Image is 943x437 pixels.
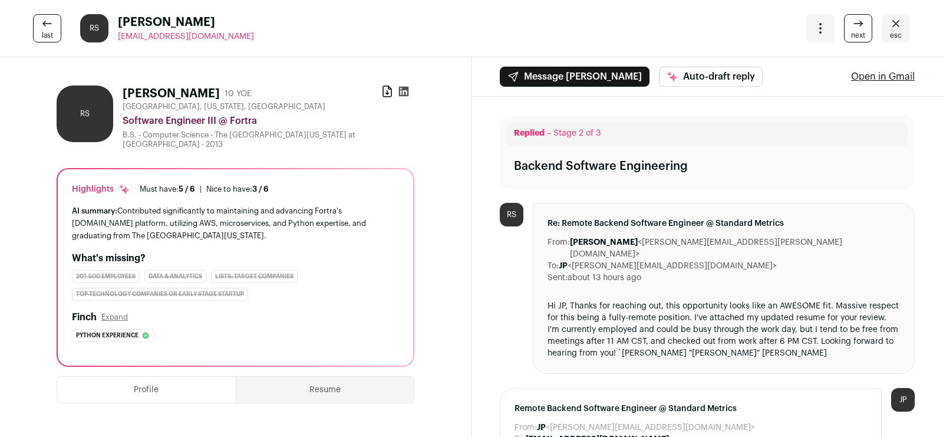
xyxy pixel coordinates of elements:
[659,67,763,87] button: Auto-draft reply
[806,14,835,42] button: Open dropdown
[553,129,601,137] span: Stage 2 of 3
[537,423,546,432] b: JP
[548,260,559,272] dt: To:
[891,388,915,412] div: JP
[570,236,900,260] dd: <[PERSON_NAME][EMAIL_ADDRESS][PERSON_NAME][DOMAIN_NAME]>
[123,86,220,102] h1: [PERSON_NAME]
[252,185,269,193] span: 3 / 6
[140,185,195,194] div: Must have:
[72,288,248,301] div: Top Technology Companies or Early Stage Startup
[559,260,777,272] dd: <[PERSON_NAME][EMAIL_ADDRESS][DOMAIN_NAME]>
[72,183,130,195] div: Highlights
[225,88,252,100] div: 10 YOE
[559,262,568,270] b: JP
[500,67,649,87] button: Message [PERSON_NAME]
[118,14,254,31] span: [PERSON_NAME]
[123,114,414,128] div: Software Engineer III @ Fortra
[547,129,551,137] span: –
[118,32,254,41] span: [EMAIL_ADDRESS][DOMAIN_NAME]
[57,377,236,403] button: Profile
[33,14,61,42] a: last
[851,70,915,84] a: Open in Gmail
[882,14,910,42] a: Close
[76,330,139,341] span: Python experience
[140,185,269,194] ul: |
[548,300,900,359] div: Hi JP, Thanks for reaching out, this opportunity looks like an AWESOME fit. Massive respect for t...
[890,31,902,40] span: esc
[42,31,53,40] span: last
[72,270,140,283] div: 201-500 employees
[72,205,399,242] div: Contributed significantly to maintaining and advancing Fortra's [DOMAIN_NAME] platform, utilizing...
[72,310,97,324] h2: Finch
[123,130,414,149] div: B.S. - Computer Science - The [GEOGRAPHIC_DATA][US_STATE] at [GEOGRAPHIC_DATA] - 2013
[570,238,638,247] b: [PERSON_NAME]
[236,377,414,403] button: Resume
[57,86,113,142] div: RS
[211,270,298,283] div: Lists: Target Companies
[515,403,867,415] span: Remote Backend Software Engineer @ Standard Metrics
[72,207,117,215] span: AI summary:
[179,185,195,193] span: 5 / 6
[206,185,269,194] div: Nice to have:
[548,236,570,260] dt: From:
[101,313,128,322] button: Expand
[537,422,755,433] dd: <[PERSON_NAME][EMAIL_ADDRESS][DOMAIN_NAME]>
[514,129,545,137] span: Replied
[548,218,900,229] span: Re: Remote Backend Software Engineer @ Standard Metrics
[144,270,206,283] div: Data & Analytics
[500,203,523,226] div: RS
[515,422,537,433] dt: From:
[568,272,641,284] dd: about 13 hours ago
[118,31,254,42] a: [EMAIL_ADDRESS][DOMAIN_NAME]
[514,158,688,175] div: Backend Software Engineering
[844,14,872,42] a: next
[123,102,325,111] span: [GEOGRAPHIC_DATA], [US_STATE], [GEOGRAPHIC_DATA]
[548,272,568,284] dt: Sent:
[72,251,399,265] h2: What's missing?
[80,14,108,42] div: RS
[851,31,865,40] span: next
